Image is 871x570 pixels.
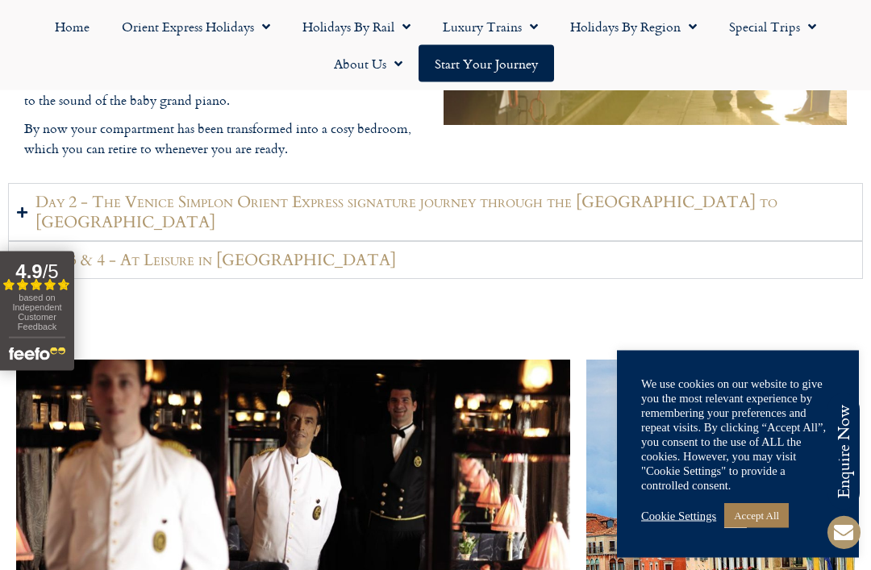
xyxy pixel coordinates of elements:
[35,251,396,271] h2: Day 3 & 4 - At Leisure in [GEOGRAPHIC_DATA]
[106,8,286,45] a: Orient Express Holidays
[286,8,427,45] a: Holidays by Rail
[35,193,854,233] h2: Day 2 - The Venice Simplon Orient Express signature journey through the [GEOGRAPHIC_DATA] to [GEO...
[641,377,835,493] div: We use cookies on our website to give you the most relevant experience by remembering your prefer...
[713,8,832,45] a: Special Trips
[427,8,554,45] a: Luxury Trains
[419,45,554,82] a: Start your Journey
[39,8,106,45] a: Home
[8,242,863,280] summary: Day 3 & 4 - At Leisure in [GEOGRAPHIC_DATA]
[8,8,863,82] nav: Menu
[318,45,419,82] a: About Us
[24,70,427,111] p: Following dinner you may wish to enjoy a drink in the bar car, listening to the sound of the baby...
[641,509,716,523] a: Cookie Settings
[8,184,863,242] summary: Day 2 - The Venice Simplon Orient Express signature journey through the [GEOGRAPHIC_DATA] to [GEO...
[724,503,789,528] a: Accept All
[24,119,427,160] p: By now your compartment has been transformed into a cosy bedroom, which you can retire to wheneve...
[554,8,713,45] a: Holidays by Region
